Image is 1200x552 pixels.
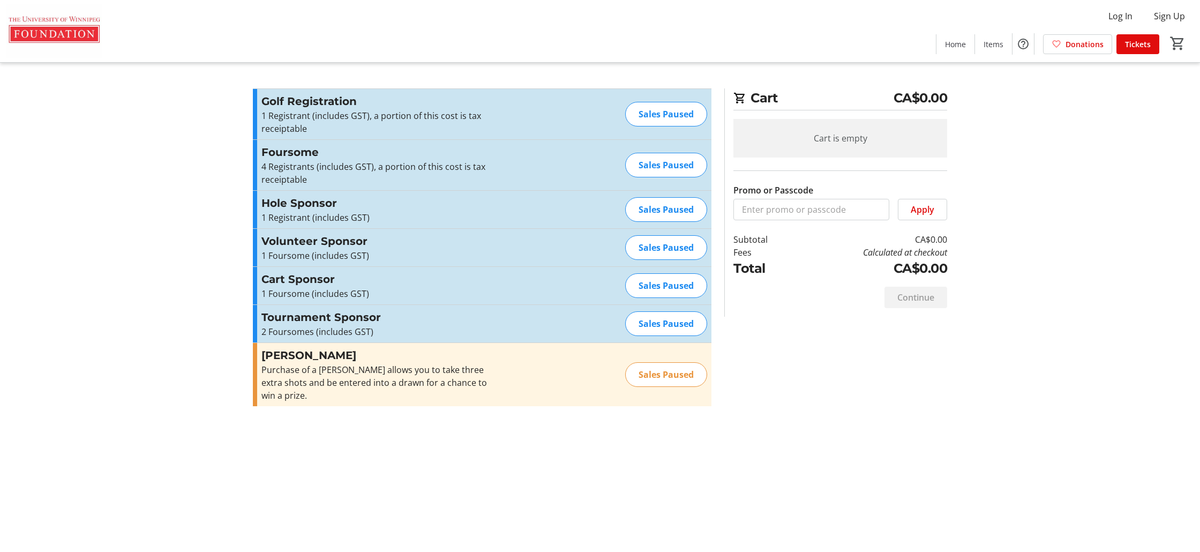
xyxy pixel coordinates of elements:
p: 2 Foursomes (includes GST) [261,325,496,338]
span: CA$0.00 [894,88,948,108]
h3: Golf Registration [261,93,496,109]
input: Enter promo or passcode [733,199,889,220]
button: Sign Up [1145,8,1194,25]
button: Cart [1168,34,1187,53]
span: Home [945,39,966,50]
div: Sales Paused [625,362,707,387]
div: Sales Paused [625,197,707,222]
div: Purchase of a [PERSON_NAME] allows you to take three extra shots and be entered into a drawn for ... [261,363,496,402]
div: Cart is empty [733,119,947,158]
td: Fees [733,246,796,259]
h3: Cart Sponsor [261,271,496,287]
img: The U of W Foundation's Logo [6,4,102,58]
p: 1 Registrant (includes GST) [261,211,496,224]
td: Total [733,259,796,278]
td: Calculated at checkout [796,246,947,259]
td: CA$0.00 [796,259,947,278]
div: Sales Paused [625,235,707,260]
div: Sales Paused [625,102,707,126]
button: Apply [898,199,947,220]
a: Home [936,34,974,54]
span: Log In [1108,10,1132,23]
p: 1 Foursome (includes GST) [261,249,496,262]
span: Items [984,39,1003,50]
span: Apply [911,203,934,216]
h3: Hole Sponsor [261,195,496,211]
span: Donations [1066,39,1104,50]
button: Log In [1100,8,1141,25]
a: Items [975,34,1012,54]
p: 1 Foursome (includes GST) [261,287,496,300]
h3: Tournament Sponsor [261,309,496,325]
h3: Foursome [261,144,496,160]
label: Promo or Passcode [733,184,813,197]
div: Sales Paused [625,153,707,177]
div: Sales Paused [625,273,707,298]
p: 1 Registrant (includes GST), a portion of this cost is tax receiptable [261,109,496,135]
span: Tickets [1125,39,1151,50]
a: Donations [1043,34,1112,54]
span: Sign Up [1154,10,1185,23]
p: 4 Registrants (includes GST), a portion of this cost is tax receiptable [261,160,496,186]
h3: Volunteer Sponsor [261,233,496,249]
h3: [PERSON_NAME] [261,347,496,363]
td: Subtotal [733,233,796,246]
div: Sales Paused [625,311,707,336]
button: Help [1012,33,1034,55]
a: Tickets [1116,34,1159,54]
td: CA$0.00 [796,233,947,246]
h2: Cart [733,88,947,110]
